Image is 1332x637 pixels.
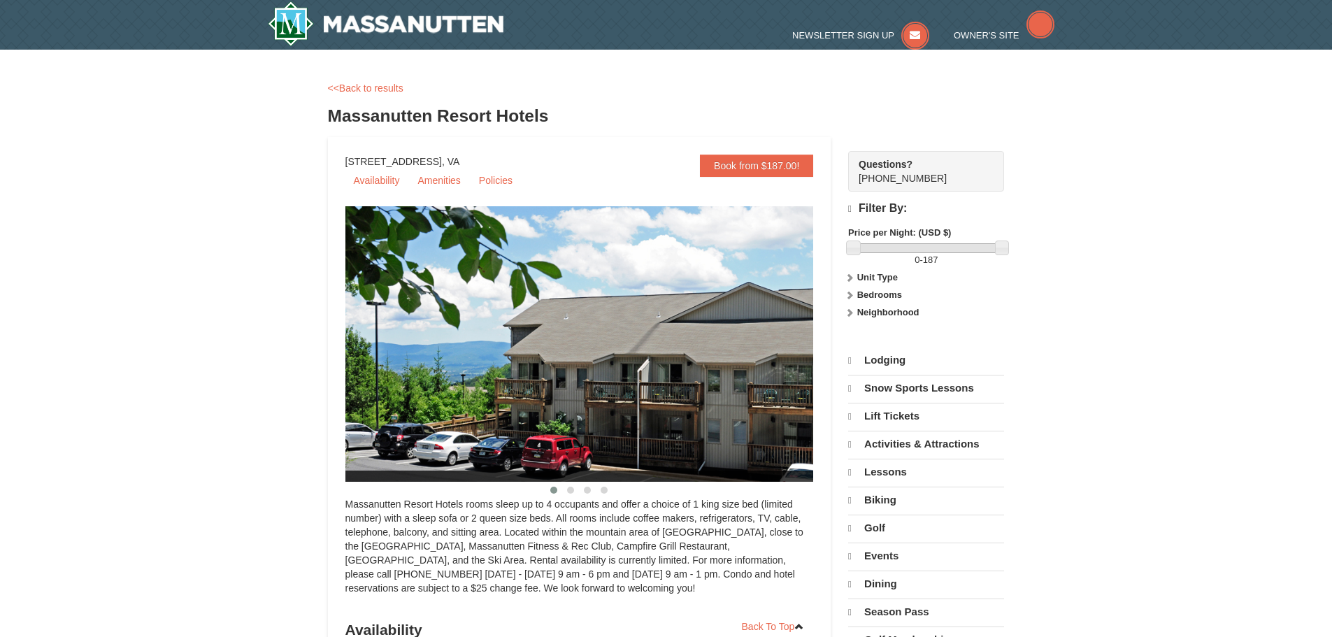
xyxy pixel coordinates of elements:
a: Massanutten Resort [268,1,504,46]
a: Back To Top [733,616,814,637]
a: Events [848,543,1004,569]
a: Book from $187.00! [700,155,813,177]
a: Lodging [848,348,1004,373]
a: Activities & Attractions [848,431,1004,457]
strong: Unit Type [857,272,898,282]
span: Newsletter Sign Up [792,30,894,41]
a: Biking [848,487,1004,513]
span: [PHONE_NUMBER] [859,157,979,184]
a: <<Back to results [328,83,403,94]
strong: Price per Night: (USD $) [848,227,951,238]
a: Lessons [848,459,1004,485]
a: Dining [848,571,1004,597]
strong: Questions? [859,159,912,170]
a: Newsletter Sign Up [792,30,929,41]
img: Massanutten Resort Logo [268,1,504,46]
a: Golf [848,515,1004,541]
a: Amenities [409,170,468,191]
span: 0 [915,255,919,265]
strong: Neighborhood [857,307,919,317]
a: Lift Tickets [848,403,1004,429]
h3: Massanutten Resort Hotels [328,102,1005,130]
h4: Filter By: [848,202,1004,215]
a: Availability [345,170,408,191]
a: Season Pass [848,599,1004,625]
a: Policies [471,170,521,191]
a: Snow Sports Lessons [848,375,1004,401]
label: - [848,253,1004,267]
img: 19219026-1-e3b4ac8e.jpg [345,206,849,482]
span: 187 [923,255,938,265]
strong: Bedrooms [857,289,902,300]
span: Owner's Site [954,30,1019,41]
a: Owner's Site [954,30,1054,41]
div: Massanutten Resort Hotels rooms sleep up to 4 occupants and offer a choice of 1 king size bed (li... [345,497,814,609]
